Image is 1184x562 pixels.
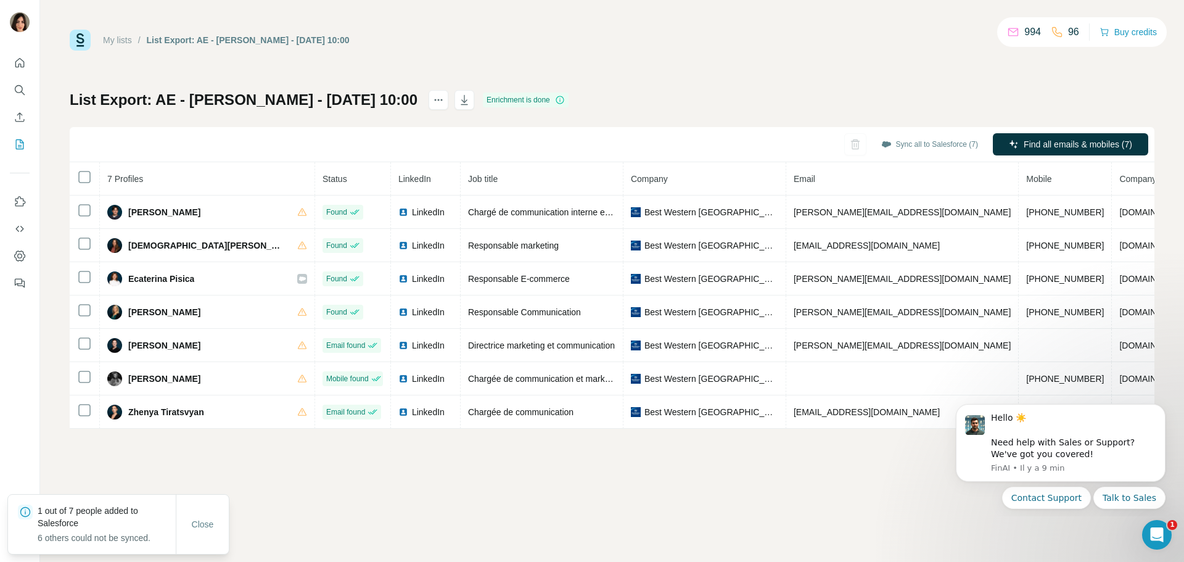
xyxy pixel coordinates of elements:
[326,273,347,284] span: Found
[38,532,176,544] p: 6 others could not be synced.
[398,241,408,250] img: LinkedIn logo
[70,90,417,110] h1: List Export: AE - [PERSON_NAME] - [DATE] 10:00
[183,513,223,535] button: Close
[468,307,581,317] span: Responsable Communication
[468,207,681,217] span: Chargé de communication interne et marque employeur
[794,274,1011,284] span: [PERSON_NAME][EMAIL_ADDRESS][DOMAIN_NAME]
[10,133,30,155] button: My lists
[326,340,365,351] span: Email found
[644,373,778,385] span: Best Western [GEOGRAPHIC_DATA]
[398,341,408,350] img: LinkedIn logo
[412,373,445,385] span: LinkedIn
[10,272,30,294] button: Feedback
[128,373,200,385] span: [PERSON_NAME]
[326,207,347,218] span: Found
[10,245,30,267] button: Dashboard
[107,238,122,253] img: Avatar
[794,407,940,417] span: [EMAIL_ADDRESS][DOMAIN_NAME]
[326,407,365,418] span: Email found
[631,307,641,317] img: company-logo
[937,393,1184,516] iframe: Intercom notifications message
[147,34,350,46] div: List Export: AE - [PERSON_NAME] - [DATE] 10:00
[10,191,30,213] button: Use Surfe on LinkedIn
[398,407,408,417] img: LinkedIn logo
[70,30,91,51] img: Surfe Logo
[794,174,815,184] span: Email
[1068,25,1079,39] p: 96
[326,373,369,384] span: Mobile found
[468,407,573,417] span: Chargée de communication
[794,241,940,250] span: [EMAIL_ADDRESS][DOMAIN_NAME]
[412,273,445,285] span: LinkedIn
[326,307,347,318] span: Found
[412,339,445,352] span: LinkedIn
[631,374,641,384] img: company-logo
[10,218,30,240] button: Use Surfe API
[1026,207,1104,217] span: [PHONE_NUMBER]
[1026,274,1104,284] span: [PHONE_NUMBER]
[398,174,431,184] span: LinkedIn
[128,239,285,252] span: [DEMOGRAPHIC_DATA][PERSON_NAME]
[631,241,641,250] img: company-logo
[794,207,1011,217] span: [PERSON_NAME][EMAIL_ADDRESS][DOMAIN_NAME]
[631,274,641,284] img: company-logo
[644,273,778,285] span: Best Western [GEOGRAPHIC_DATA]
[38,505,176,529] p: 1 out of 7 people added to Salesforce
[128,206,200,218] span: [PERSON_NAME]
[10,52,30,74] button: Quick start
[468,341,615,350] span: Directrice marketing et communication
[128,406,204,418] span: Zhenya Tiratsvyan
[1024,25,1041,39] p: 994
[10,106,30,128] button: Enrich CSV
[128,273,194,285] span: Ecaterina Pisica
[1026,307,1104,317] span: [PHONE_NUMBER]
[644,239,778,252] span: Best Western [GEOGRAPHIC_DATA]
[429,90,448,110] button: actions
[107,305,122,320] img: Avatar
[483,93,569,107] div: Enrichment is done
[107,271,122,286] img: Avatar
[631,174,668,184] span: Company
[326,240,347,251] span: Found
[107,205,122,220] img: Avatar
[1142,520,1172,550] iframe: Intercom live chat
[794,341,1011,350] span: [PERSON_NAME][EMAIL_ADDRESS][DOMAIN_NAME]
[1024,138,1132,151] span: Find all emails & mobiles (7)
[128,339,200,352] span: [PERSON_NAME]
[873,135,987,154] button: Sync all to Salesforce (7)
[631,207,641,217] img: company-logo
[631,407,641,417] img: company-logo
[192,518,214,531] span: Close
[468,274,570,284] span: Responsable E-commerce
[468,241,559,250] span: Responsable marketing
[128,306,200,318] span: [PERSON_NAME]
[323,174,347,184] span: Status
[398,374,408,384] img: LinkedIn logo
[398,307,408,317] img: LinkedIn logo
[107,405,122,419] img: Avatar
[412,206,445,218] span: LinkedIn
[1167,520,1177,530] span: 1
[1100,23,1157,41] button: Buy credits
[398,207,408,217] img: LinkedIn logo
[1026,374,1104,384] span: [PHONE_NUMBER]
[794,307,1011,317] span: [PERSON_NAME][EMAIL_ADDRESS][DOMAIN_NAME]
[103,35,132,45] a: My lists
[138,34,141,46] li: /
[107,338,122,353] img: Avatar
[398,274,408,284] img: LinkedIn logo
[107,174,143,184] span: 7 Profiles
[1026,241,1104,250] span: [PHONE_NUMBER]
[107,371,122,386] img: Avatar
[10,79,30,101] button: Search
[1026,174,1051,184] span: Mobile
[412,406,445,418] span: LinkedIn
[412,239,445,252] span: LinkedIn
[10,12,30,32] img: Avatar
